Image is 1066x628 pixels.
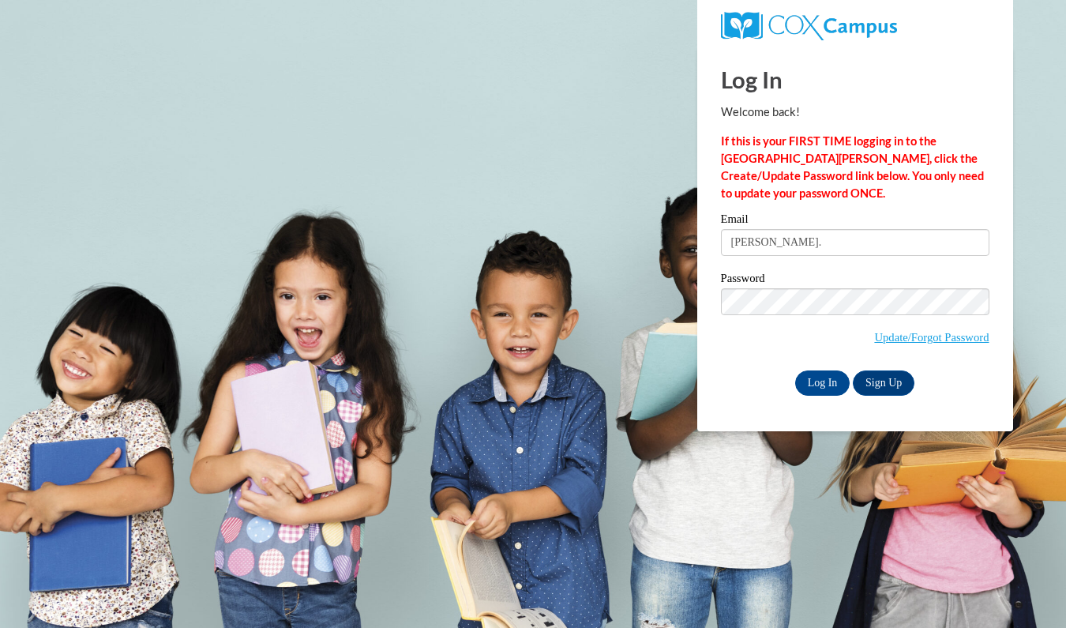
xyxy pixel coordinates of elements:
[874,331,989,344] a: Update/Forgot Password
[721,18,897,32] a: COX Campus
[721,103,989,121] p: Welcome back!
[721,134,984,200] strong: If this is your FIRST TIME logging in to the [GEOGRAPHIC_DATA][PERSON_NAME], click the Create/Upd...
[795,370,850,396] input: Log In
[721,273,989,288] label: Password
[721,12,897,40] img: COX Campus
[721,213,989,229] label: Email
[721,63,989,96] h1: Log In
[853,370,914,396] a: Sign Up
